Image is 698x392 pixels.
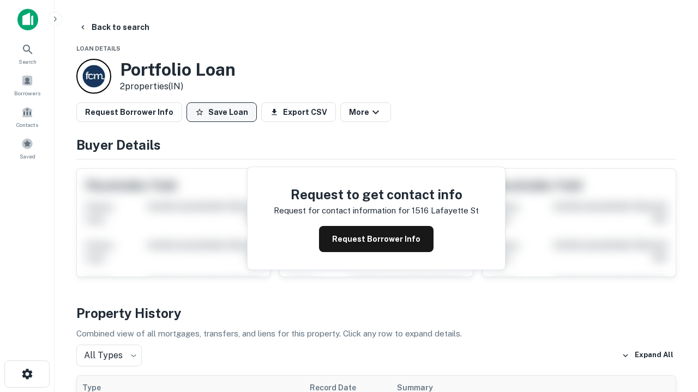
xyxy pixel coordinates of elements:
span: Search [19,57,37,66]
a: Saved [3,133,51,163]
span: Borrowers [14,89,40,97]
button: More [340,102,391,122]
p: Combined view of all mortgages, transfers, and liens for this property. Click any row to expand d... [76,327,676,340]
div: All Types [76,345,142,366]
p: 2 properties (IN) [120,80,236,93]
h3: Portfolio Loan [120,59,236,80]
h4: Property History [76,303,676,323]
button: Export CSV [261,102,336,122]
span: Contacts [16,120,38,129]
iframe: Chat Widget [643,305,698,357]
button: Save Loan [186,102,257,122]
a: Search [3,39,51,68]
span: Saved [20,152,35,161]
p: 1516 lafayette st [412,204,479,217]
button: Request Borrower Info [76,102,182,122]
a: Contacts [3,102,51,131]
span: Loan Details [76,45,121,52]
button: Expand All [619,347,676,364]
p: Request for contact information for [274,204,410,217]
h4: Buyer Details [76,135,676,155]
a: Borrowers [3,70,51,100]
h4: Request to get contact info [274,185,479,204]
button: Request Borrower Info [319,226,434,252]
img: capitalize-icon.png [17,9,38,30]
button: Back to search [74,17,154,37]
